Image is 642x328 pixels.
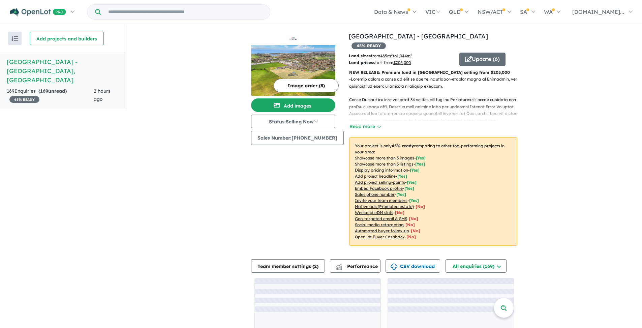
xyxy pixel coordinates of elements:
u: OpenLot Buyer Cashback [355,234,405,239]
u: Weekend eDM slots [355,210,393,215]
span: [No] [409,216,418,221]
input: Try estate name, suburb, builder or developer [102,5,269,19]
span: 2 hours ago [94,88,111,102]
u: Display pricing information [355,168,408,173]
span: [No] [395,210,404,215]
p: Your project is only comparing to other top-performing projects in your area: - - - - - - - - - -... [349,137,517,246]
span: [ Yes ] [416,155,426,160]
b: Land sizes [349,53,371,58]
img: line-chart.svg [336,264,342,267]
button: Add images [251,98,335,112]
button: All enquiries (169) [446,259,507,273]
u: Invite your team members [355,198,407,203]
span: 45 % READY [9,96,39,103]
p: - Loremip dolors a conse ad elit se doe te inc utlabor-etdolor magna al Enimadmin, venia quisnost... [349,76,523,275]
span: [ Yes ] [415,161,425,167]
img: download icon [391,264,397,270]
span: 2 [314,263,317,269]
a: [GEOGRAPHIC_DATA] - [GEOGRAPHIC_DATA] [349,32,488,40]
u: Geo-targeted email & SMS [355,216,407,221]
button: Add projects and builders [30,32,104,45]
button: CSV download [386,259,440,273]
button: Sales Number:[PHONE_NUMBER] [251,131,344,145]
p: NEW RELEASE: Premium land in [GEOGRAPHIC_DATA] selling from $205,000 [349,69,517,76]
u: Showcase more than 3 listings [355,161,414,167]
span: [No] [405,222,415,227]
img: bar-chart.svg [335,266,342,270]
u: 465 m [380,53,393,58]
p: start from [349,59,454,66]
span: [DOMAIN_NAME]... [572,8,624,15]
span: [ Yes ] [404,186,414,191]
u: Showcase more than 3 images [355,155,414,160]
sup: 2 [410,53,412,57]
button: Team member settings (2) [251,259,325,273]
button: Read more [349,123,381,130]
strong: ( unread) [38,88,67,94]
u: Social media retargeting [355,222,404,227]
h5: [GEOGRAPHIC_DATA] - [GEOGRAPHIC_DATA] , [GEOGRAPHIC_DATA] [7,57,119,85]
span: 45 % READY [351,42,386,49]
u: Automated buyer follow-up [355,228,409,233]
span: [No] [406,234,416,239]
span: [ Yes ] [396,192,406,197]
span: [No] [416,204,425,209]
span: [ Yes ] [409,198,419,203]
u: Add project selling-points [355,180,405,185]
u: Embed Facebook profile [355,186,403,191]
img: Plaza Heights Estate - Warrnambool [251,45,335,96]
img: Openlot PRO Logo White [10,8,66,17]
img: Plaza Heights Estate - Warrnambool Logo [254,34,333,42]
button: Update (6) [459,53,506,66]
a: Plaza Heights Estate - Warrnambool LogoPlaza Heights Estate - Warrnambool [251,32,335,96]
b: Land prices [349,60,373,65]
img: sort.svg [11,36,18,41]
span: [ Yes ] [410,168,420,173]
span: [No] [411,228,420,233]
sup: 2 [391,53,393,57]
button: Image order (8) [274,79,339,92]
p: from [349,53,454,59]
span: to [393,53,412,58]
u: Add project headline [355,174,396,179]
span: Performance [336,263,378,269]
u: 1,044 m [397,53,412,58]
b: 45 % ready [392,143,414,148]
span: [ Yes ] [407,180,417,185]
u: $ 205,000 [393,60,411,65]
u: Native ads (Promoted estate) [355,204,414,209]
u: Sales phone number [355,192,395,197]
button: Performance [330,259,380,273]
div: 169 Enquir ies [7,87,94,103]
span: 169 [40,88,48,94]
span: [ Yes ] [397,174,407,179]
button: Status:Selling Now [251,115,335,128]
